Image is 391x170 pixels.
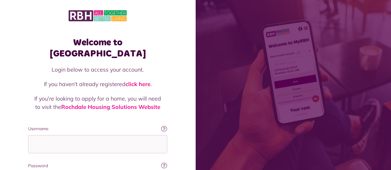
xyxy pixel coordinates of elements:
[28,163,167,169] label: Password
[28,37,167,59] h1: Welcome to [GEOGRAPHIC_DATA]
[34,94,161,111] p: If you're looking to apply for a home, you will need to visit the
[34,80,161,88] p: If you haven't already registered .
[61,103,160,110] a: Rochdale Housing Solutions Website
[34,65,161,74] p: Login below to access your account.
[28,126,167,132] label: Username
[69,9,127,22] img: MyRBH
[125,81,151,88] a: click here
